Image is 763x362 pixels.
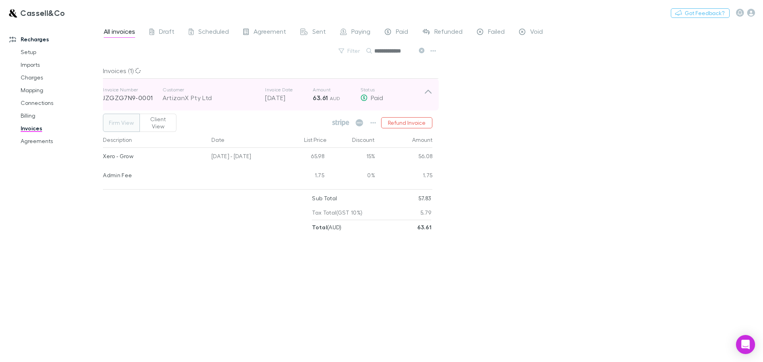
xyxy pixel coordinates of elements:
div: 65.98 [280,148,327,167]
p: Status [360,87,424,93]
p: 5.79 [420,205,431,220]
a: Agreements [13,135,107,147]
p: 57.83 [418,191,432,205]
a: Invoices [13,122,107,135]
p: Sub Total [312,191,337,205]
a: Connections [13,97,107,109]
strong: 63.61 [417,224,432,230]
a: Billing [13,109,107,122]
a: Setup [13,46,107,58]
p: Customer [163,87,257,93]
div: ArtizanX Pty Ltd [163,93,257,103]
span: Refunded [434,27,463,38]
p: Invoice Number [103,87,163,93]
div: 56.08 [375,148,433,167]
div: [DATE] - [DATE] [208,148,280,167]
div: Open Intercom Messenger [736,335,755,354]
div: Xero - Grow [103,148,205,165]
span: Paying [351,27,370,38]
button: Firm View [103,114,140,132]
div: Admin Fee [103,167,205,184]
div: 1.75 [375,167,433,186]
button: Got Feedback? [671,8,730,18]
span: Void [530,27,543,38]
span: All invoices [104,27,135,38]
button: Refund Invoice [381,117,432,128]
p: Amount [313,87,360,93]
span: Sent [312,27,326,38]
p: [DATE] [265,93,313,103]
a: Mapping [13,84,107,97]
a: Cassell&Co [3,3,70,22]
span: Failed [488,27,505,38]
p: ( AUD ) [312,220,341,234]
img: Cassell&Co's Logo [8,8,17,17]
p: Invoice Date [265,87,313,93]
button: Client View [139,114,176,132]
div: 1.75 [280,167,327,186]
strong: Total [312,224,327,230]
span: Scheduled [198,27,229,38]
a: Recharges [2,33,107,46]
a: Imports [13,58,107,71]
strong: 63.61 [313,94,328,102]
p: JZGZG7N9-0001 [103,93,163,103]
span: AUD [330,95,341,101]
h3: Cassell&Co [20,8,65,17]
button: Filter [335,46,365,56]
span: Paid [371,94,383,101]
span: Agreement [254,27,286,38]
div: 15% [327,148,375,167]
span: Draft [159,27,174,38]
div: Invoice NumberJZGZG7N9-0001CustomerArtizanX Pty LtdInvoice Date[DATE]Amount63.61 AUDStatusPaid [97,79,439,110]
a: Charges [13,71,107,84]
p: Tax Total (GST 10%) [312,205,362,220]
span: Paid [396,27,408,38]
div: 0% [327,167,375,186]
